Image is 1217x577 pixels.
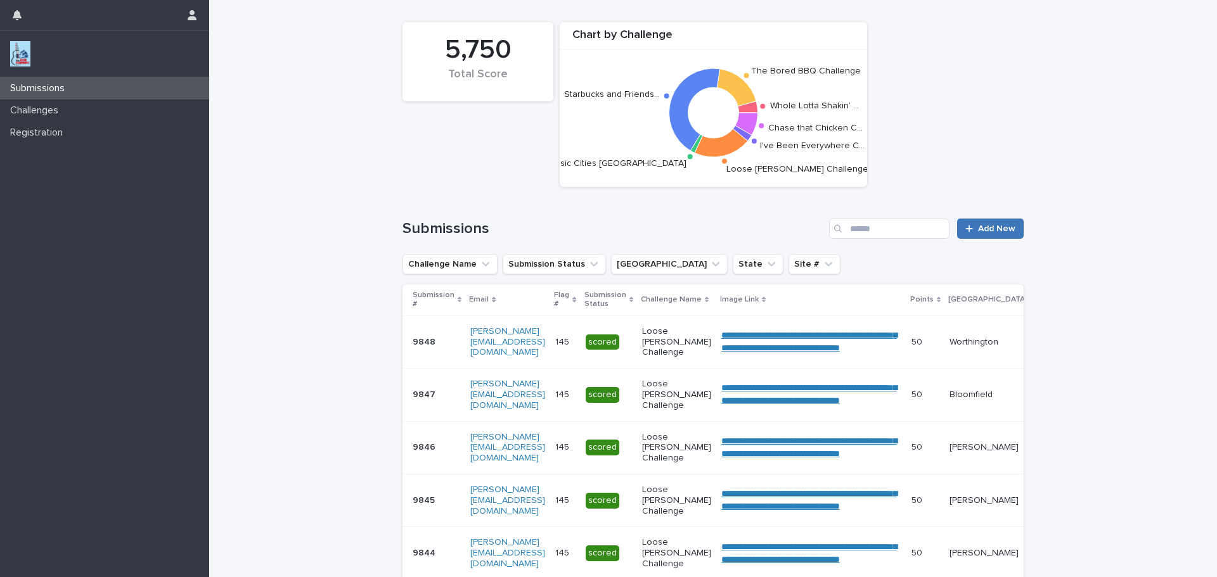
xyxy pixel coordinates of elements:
[555,493,572,506] p: 145
[413,440,438,453] p: 9846
[470,379,545,410] a: [PERSON_NAME][EMAIL_ADDRESS][DOMAIN_NAME]
[641,293,702,307] p: Challenge Name
[555,545,572,559] p: 145
[642,326,711,358] p: Loose [PERSON_NAME] Challenge
[789,254,840,274] button: Site #
[555,334,572,348] p: 145
[555,387,572,400] p: 145
[5,105,68,117] p: Challenges
[911,440,925,453] p: 50
[950,442,1037,453] p: [PERSON_NAME]
[470,433,545,463] a: [PERSON_NAME][EMAIL_ADDRESS][DOMAIN_NAME]
[911,387,925,400] p: 50
[642,485,711,516] p: Loose [PERSON_NAME] Challenge
[5,127,73,139] p: Registration
[911,334,925,348] p: 50
[829,219,950,239] input: Search
[733,254,783,274] button: State
[642,432,711,464] p: Loose [PERSON_NAME] Challenge
[402,220,824,238] h1: Submissions
[950,390,1037,400] p: Bloomfield
[413,493,437,506] p: 9845
[950,337,1037,348] p: Worthington
[424,68,532,94] div: Total Score
[413,387,438,400] p: 9847
[957,219,1024,239] a: Add New
[564,89,660,98] text: Starbucks and Friends…
[586,440,619,455] div: scored
[555,440,572,453] p: 145
[10,41,30,67] img: jxsLJbdS1eYBI7rVAS4p
[911,493,925,506] p: 50
[470,538,545,568] a: [PERSON_NAME][EMAIL_ADDRESS][DOMAIN_NAME]
[760,141,865,150] text: I've Been Everywhere C…
[554,288,569,312] p: Flag #
[948,293,1027,307] p: [GEOGRAPHIC_DATA]
[5,82,75,94] p: Submissions
[560,29,867,49] div: Chart by Challenge
[642,537,711,569] p: Loose [PERSON_NAME] Challenge
[950,548,1037,559] p: [PERSON_NAME]
[586,334,619,350] div: scored
[720,293,759,307] p: Image Link
[584,288,626,312] p: Submission Status
[470,327,545,357] a: [PERSON_NAME][EMAIL_ADDRESS][DOMAIN_NAME]
[768,124,863,132] text: Chase that Chicken C…
[424,34,532,66] div: 5,750
[586,545,619,561] div: scored
[469,293,489,307] p: Email
[402,254,498,274] button: Challenge Name
[910,293,934,307] p: Points
[586,493,619,509] div: scored
[642,379,711,410] p: Loose [PERSON_NAME] Challenge
[726,164,868,173] text: Loose [PERSON_NAME] Challenge
[413,334,438,348] p: 9848
[503,254,606,274] button: Submission Status
[770,101,859,110] text: Whole Lotta Shakin’ …
[548,159,686,168] text: Music Cities [GEOGRAPHIC_DATA]
[586,387,619,403] div: scored
[950,495,1037,506] p: [PERSON_NAME]
[413,545,438,559] p: 9844
[413,288,454,312] p: Submission #
[751,66,861,75] text: The Bored BBQ Challenge
[911,545,925,559] p: 50
[470,485,545,516] a: [PERSON_NAME][EMAIL_ADDRESS][DOMAIN_NAME]
[611,254,728,274] button: Closest City
[978,224,1015,233] span: Add New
